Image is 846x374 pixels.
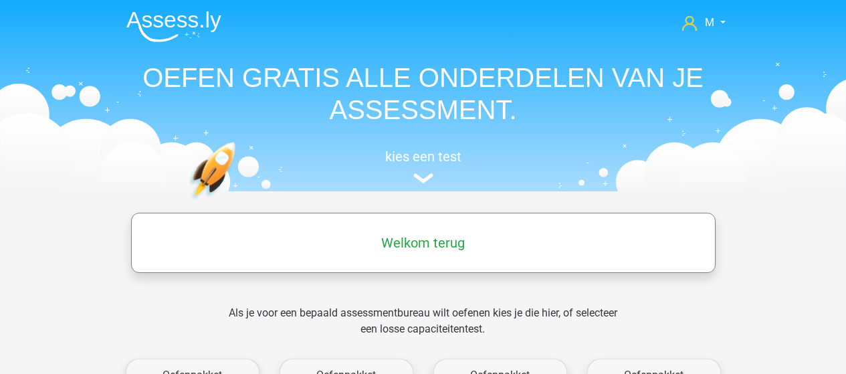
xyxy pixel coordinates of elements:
[705,16,714,29] span: M
[126,11,221,42] img: Assessly
[116,149,731,184] a: kies een test
[116,149,731,165] h5: kies een test
[116,62,731,126] h1: OEFEN GRATIS ALLE ONDERDELEN VAN JE ASSESSMENT.
[189,142,288,263] img: oefenen
[218,305,628,353] div: Als je voor een bepaald assessmentbureau wilt oefenen kies je die hier, of selecteer een losse ca...
[413,173,433,183] img: assessment
[677,15,730,31] a: M
[138,235,709,251] h5: Welkom terug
